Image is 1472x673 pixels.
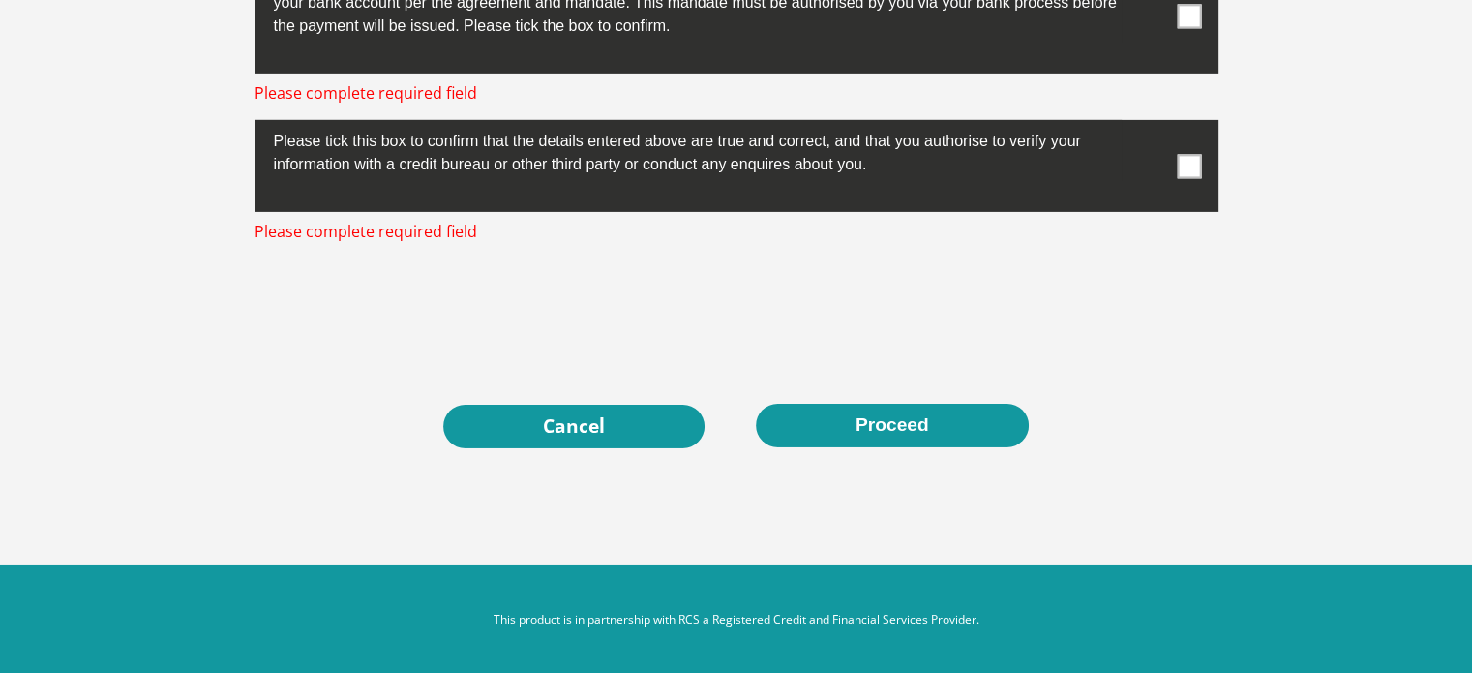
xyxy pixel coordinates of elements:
[756,404,1029,447] button: Proceed
[255,81,477,105] span: Please complete required field
[589,259,884,334] iframe: reCAPTCHA
[255,120,1122,181] label: Please tick this box to confirm that the details entered above are true and correct, and that you...
[199,611,1274,628] p: This product is in partnership with RCS a Registered Credit and Financial Services Provider.
[443,405,705,448] a: Cancel
[255,220,477,243] span: Please complete required field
